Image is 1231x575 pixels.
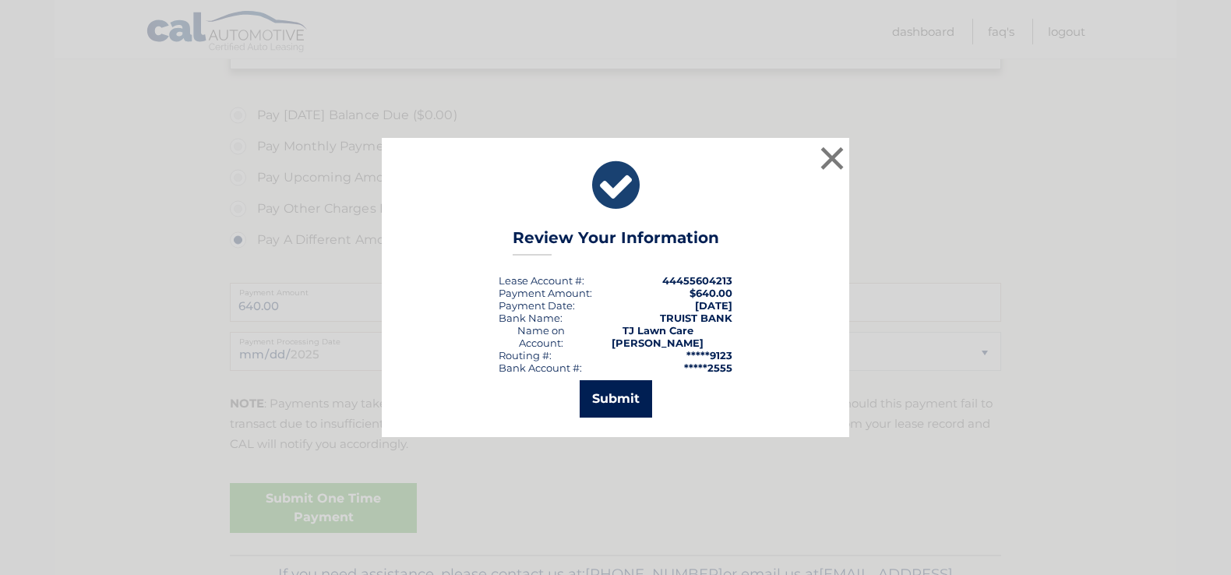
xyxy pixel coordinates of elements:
div: Lease Account #: [499,274,584,287]
span: [DATE] [695,299,732,312]
strong: TRUIST BANK [660,312,732,324]
span: $640.00 [690,287,732,299]
div: Routing #: [499,349,552,362]
button: Submit [580,380,652,418]
div: : [499,299,575,312]
div: Bank Name: [499,312,563,324]
button: × [817,143,848,174]
div: Name on Account: [499,324,584,349]
strong: TJ Lawn Care [PERSON_NAME] [612,324,704,349]
div: Bank Account #: [499,362,582,374]
strong: 44455604213 [662,274,732,287]
div: Payment Amount: [499,287,592,299]
span: Payment Date [499,299,573,312]
h3: Review Your Information [513,228,719,256]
